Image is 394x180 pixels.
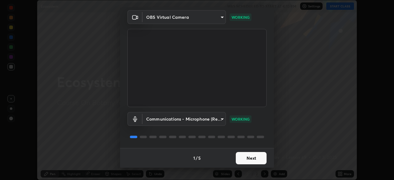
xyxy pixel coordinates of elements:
h4: / [196,155,198,161]
button: Next [236,152,267,164]
h4: 5 [198,155,201,161]
p: WORKING [231,14,250,20]
h4: 1 [193,155,195,161]
p: WORKING [231,116,250,122]
div: OBS Virtual Camera [143,112,226,126]
div: OBS Virtual Camera [143,10,226,24]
